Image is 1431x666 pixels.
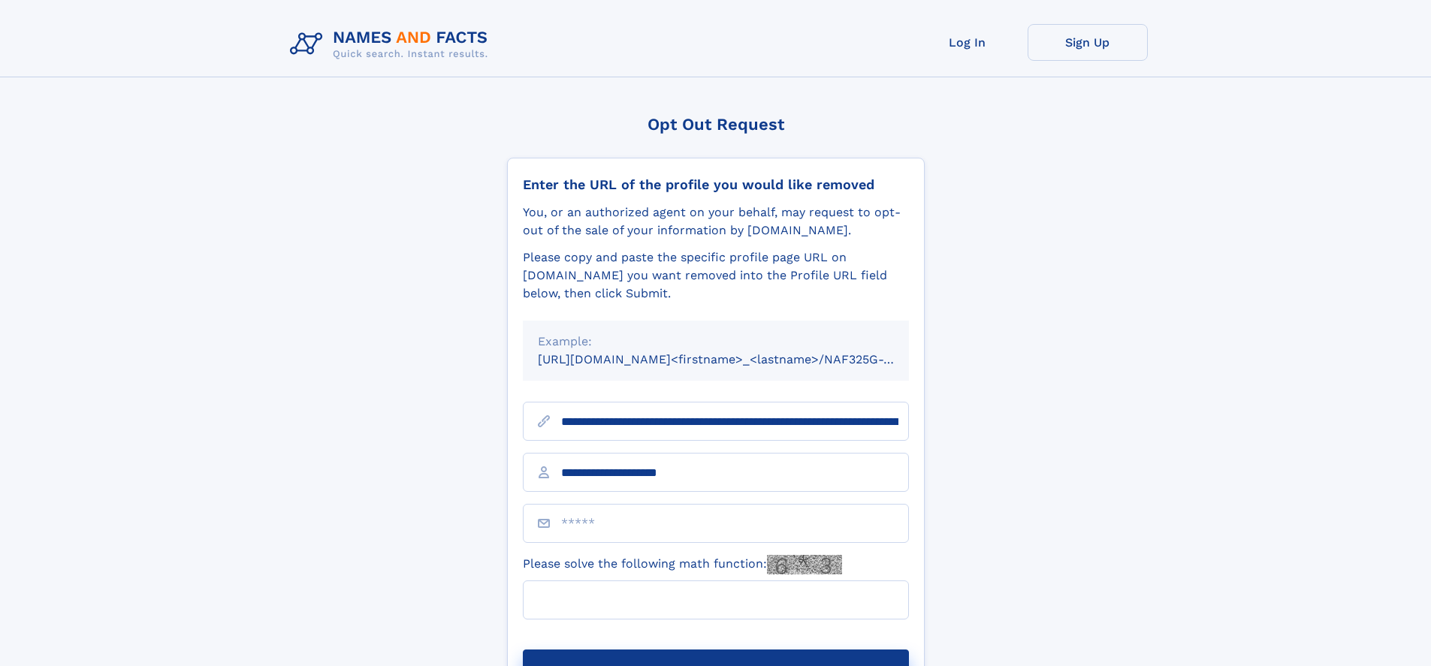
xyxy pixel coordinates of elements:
[523,203,909,240] div: You, or an authorized agent on your behalf, may request to opt-out of the sale of your informatio...
[523,249,909,303] div: Please copy and paste the specific profile page URL on [DOMAIN_NAME] you want removed into the Pr...
[907,24,1028,61] a: Log In
[538,352,937,366] small: [URL][DOMAIN_NAME]<firstname>_<lastname>/NAF325G-xxxxxxxx
[507,115,925,134] div: Opt Out Request
[523,555,842,574] label: Please solve the following math function:
[538,333,894,351] div: Example:
[523,176,909,193] div: Enter the URL of the profile you would like removed
[1028,24,1148,61] a: Sign Up
[284,24,500,65] img: Logo Names and Facts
